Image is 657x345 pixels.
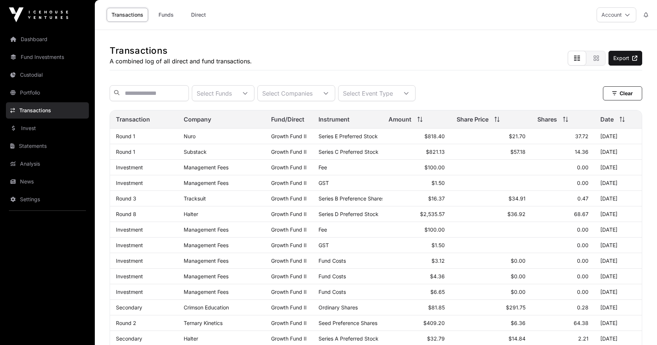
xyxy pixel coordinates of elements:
[577,195,588,202] span: 0.47
[116,335,142,342] a: Secondary
[110,57,252,66] p: A combined log of all direct and fund transactions.
[594,129,642,144] td: [DATE]
[184,133,196,139] a: Nuro
[511,273,526,279] span: $0.00
[6,31,89,47] a: Dashboard
[594,144,642,160] td: [DATE]
[184,289,259,295] p: Management Fees
[116,211,136,217] a: Round 8
[116,289,143,295] a: Investment
[151,8,181,22] a: Funds
[258,86,317,101] div: Select Companies
[6,84,89,101] a: Portfolio
[383,222,450,238] td: $100.00
[577,273,588,279] span: 0.00
[319,211,378,217] span: Series D Preferred Stock
[594,175,642,191] td: [DATE]
[383,315,450,331] td: $409.20
[184,304,229,311] a: Crimson Education
[319,226,327,233] span: Fee
[383,191,450,206] td: $16.37
[509,133,526,139] span: $21.70
[184,164,259,170] p: Management Fees
[383,253,450,269] td: $3.12
[184,115,211,124] span: Company
[319,335,378,342] span: Series A Preferred Stock
[338,86,397,101] div: Select Event Type
[319,273,346,279] span: Fund Costs
[271,273,307,279] a: Growth Fund II
[6,102,89,119] a: Transactions
[383,129,450,144] td: $818.40
[184,180,259,186] p: Management Fees
[600,115,614,124] span: Date
[271,195,307,202] a: Growth Fund II
[577,180,588,186] span: 0.00
[6,120,89,136] a: Invest
[597,7,636,22] button: Account
[594,315,642,331] td: [DATE]
[271,335,307,342] a: Growth Fund II
[508,335,526,342] span: $14.84
[271,320,307,326] a: Growth Fund II
[577,258,588,264] span: 0.00
[6,173,89,190] a: News
[184,149,207,155] a: Substack
[511,289,526,295] span: $0.00
[575,133,588,139] span: 37.72
[577,289,588,295] span: 0.00
[110,45,252,57] h1: Transactions
[6,191,89,208] a: Settings
[594,269,642,284] td: [DATE]
[620,309,657,345] div: Chat Widget
[6,156,89,172] a: Analysis
[319,164,327,170] span: Fee
[383,160,450,175] td: $100.00
[577,304,588,311] span: 0.28
[319,149,378,155] span: Series C Preferred Stock
[116,258,143,264] a: Investment
[577,226,588,233] span: 0.00
[116,242,143,248] a: Investment
[319,195,384,202] span: Series B Preference Shares
[457,115,488,124] span: Share Price
[184,195,206,202] a: Tracksuit
[510,149,526,155] span: $57.18
[116,195,136,202] a: Round 3
[594,253,642,269] td: [DATE]
[507,211,526,217] span: $36.92
[116,149,135,155] a: Round 1
[116,226,143,233] a: Investment
[319,133,378,139] span: Series E Preferred Stock
[319,304,358,311] span: Ordinary Shares
[271,133,307,139] a: Growth Fund II
[319,242,329,248] span: GST
[511,258,526,264] span: $0.00
[184,8,213,22] a: Direct
[184,242,259,248] p: Management Fees
[116,133,135,139] a: Round 1
[594,222,642,238] td: [DATE]
[271,115,304,124] span: Fund/Direct
[271,258,307,264] a: Growth Fund II
[594,160,642,175] td: [DATE]
[116,320,136,326] a: Round 2
[594,238,642,253] td: [DATE]
[506,304,526,311] span: $291.75
[271,242,307,248] a: Growth Fund II
[271,289,307,295] a: Growth Fund II
[594,300,642,315] td: [DATE]
[511,320,526,326] span: $6.36
[603,86,642,100] button: Clear
[184,335,198,342] a: Halter
[184,226,259,233] p: Management Fees
[116,115,150,124] span: Transaction
[594,284,642,300] td: [DATE]
[6,49,89,65] a: Fund Investments
[594,206,642,222] td: [DATE]
[508,195,526,202] span: $34.91
[116,164,143,170] a: Investment
[319,320,377,326] span: Seed Preference Shares
[319,289,346,295] span: Fund Costs
[383,206,450,222] td: $2,535.57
